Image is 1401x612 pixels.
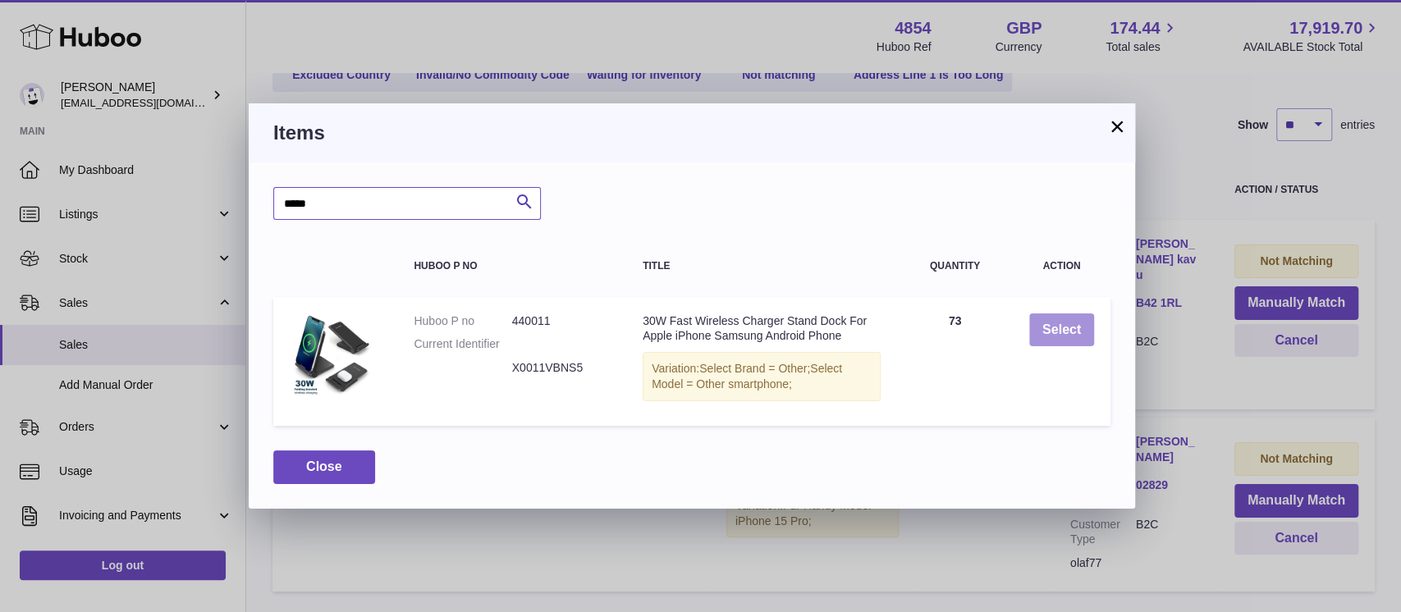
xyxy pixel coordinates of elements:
[290,313,372,395] img: 30W Fast Wireless Charger Stand Dock For Apple iPhone Samsung Android Phone
[897,244,1013,288] th: Quantity
[626,244,897,288] th: Title
[306,459,342,473] span: Close
[414,313,511,329] dt: Huboo P no
[273,120,1110,146] h3: Items
[643,313,881,345] div: 30W Fast Wireless Charger Stand Dock For Apple iPhone Samsung Android Phone
[1029,313,1094,347] button: Select
[512,360,610,376] dd: X0011VBNS5
[1013,244,1110,288] th: Action
[414,336,511,352] dt: Current Identifier
[1107,116,1127,136] button: ×
[699,362,810,375] span: Select Brand = Other;
[273,450,375,484] button: Close
[897,297,1013,427] td: 73
[643,352,881,401] div: Variation:
[397,244,626,288] th: Huboo P no
[512,313,610,329] dd: 440011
